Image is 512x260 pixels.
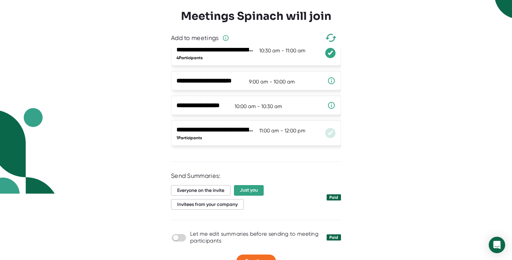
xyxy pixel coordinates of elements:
[171,34,219,42] div: Add to meetings
[234,185,264,196] span: Just you
[235,103,282,109] span: 10:00 am - 10:30 am
[329,195,338,200] div: Paid
[181,10,331,23] h3: Meetings Spinach will join
[249,79,295,85] span: 9:00 am - 10:00 am
[489,237,505,253] div: Open Intercom Messenger
[259,48,305,54] span: 10:30 am - 11:00 am
[190,231,321,244] div: Let me edit summaries before sending to meeting participants
[329,235,338,240] div: Paid
[259,128,305,134] span: 11:00 am - 12:00 pm
[171,185,231,196] span: Everyone on the invite
[171,172,341,180] div: Send Summaries:
[176,135,202,140] span: 1 Participants
[176,55,203,60] span: 4 Participants
[171,199,244,210] span: Invitees from your company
